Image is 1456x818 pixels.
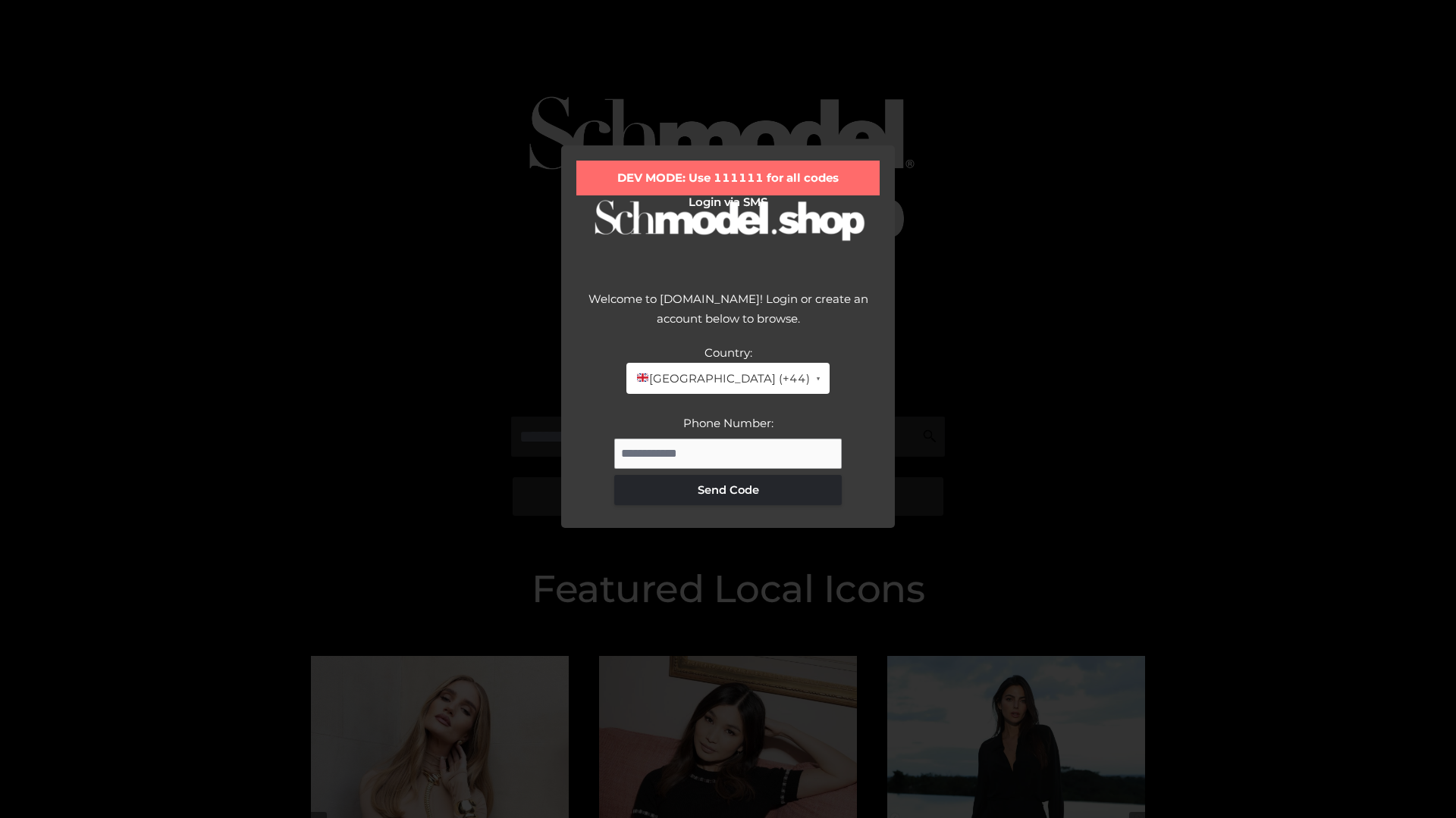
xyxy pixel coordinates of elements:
[704,345,752,360] label: Country:
[637,372,648,383] img: 🇬🇧
[635,369,809,389] span: [GEOGRAPHIC_DATA] (+44)
[614,475,842,505] button: Send Code
[683,416,773,430] label: Phone Number:
[576,161,880,195] div: DEV MODE: Use 111111 for all codes
[576,195,880,209] h2: Login via SMS
[576,289,880,343] div: Welcome to [DOMAIN_NAME]! Login or create an account below to browse.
